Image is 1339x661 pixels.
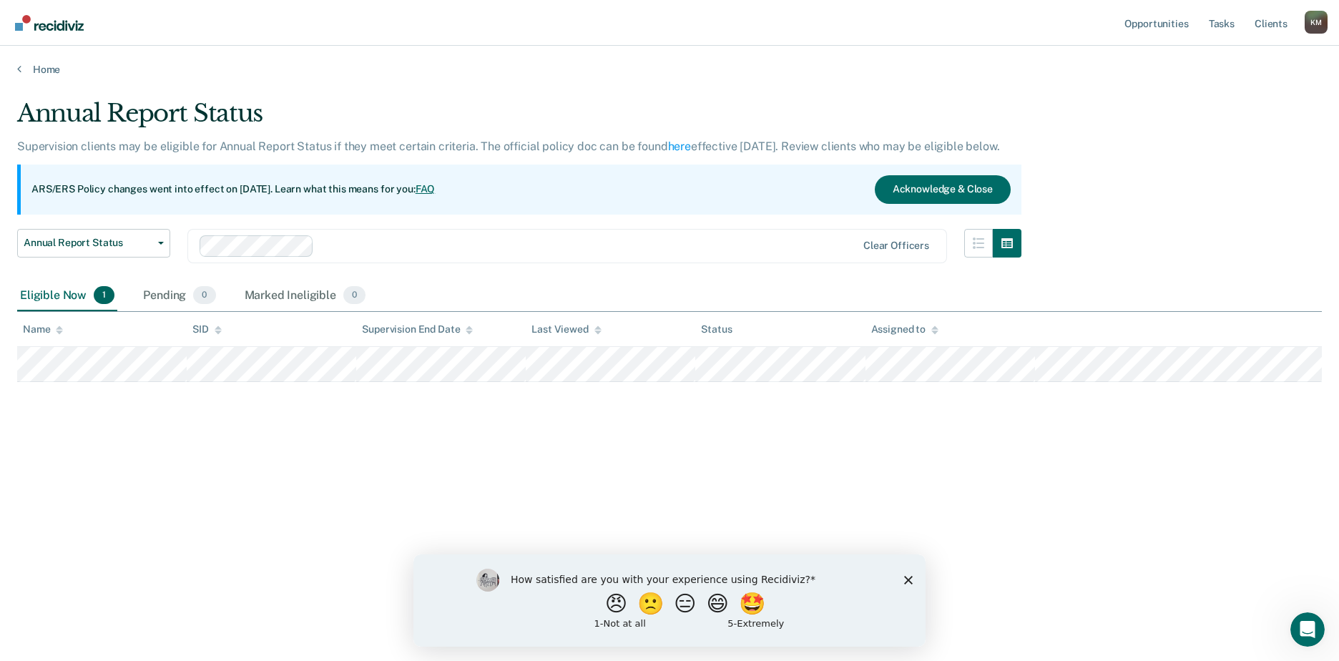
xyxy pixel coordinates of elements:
[701,323,732,336] div: Status
[24,237,152,249] span: Annual Report Status
[17,229,170,258] button: Annual Report Status
[1305,11,1328,34] button: Profile dropdown button
[17,63,1322,76] a: Home
[94,286,114,305] span: 1
[17,99,1021,139] div: Annual Report Status
[863,240,929,252] div: Clear officers
[413,554,926,647] iframe: Survey by Kim from Recidiviz
[1290,612,1325,647] iframe: Intercom live chat
[343,286,366,305] span: 0
[668,139,691,153] a: here
[31,182,435,197] p: ARS/ERS Policy changes went into effect on [DATE]. Learn what this means for you:
[17,280,117,312] div: Eligible Now1
[242,280,369,312] div: Marked Ineligible0
[416,183,436,195] a: FAQ
[531,323,601,336] div: Last Viewed
[17,139,999,153] p: Supervision clients may be eligible for Annual Report Status if they meet certain criteria. The o...
[193,286,215,305] span: 0
[1305,11,1328,34] div: K M
[362,323,473,336] div: Supervision End Date
[875,175,1011,204] button: Acknowledge & Close
[15,15,84,31] img: Recidiviz
[140,280,218,312] div: Pending0
[192,323,222,336] div: SID
[23,323,63,336] div: Name
[871,323,938,336] div: Assigned to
